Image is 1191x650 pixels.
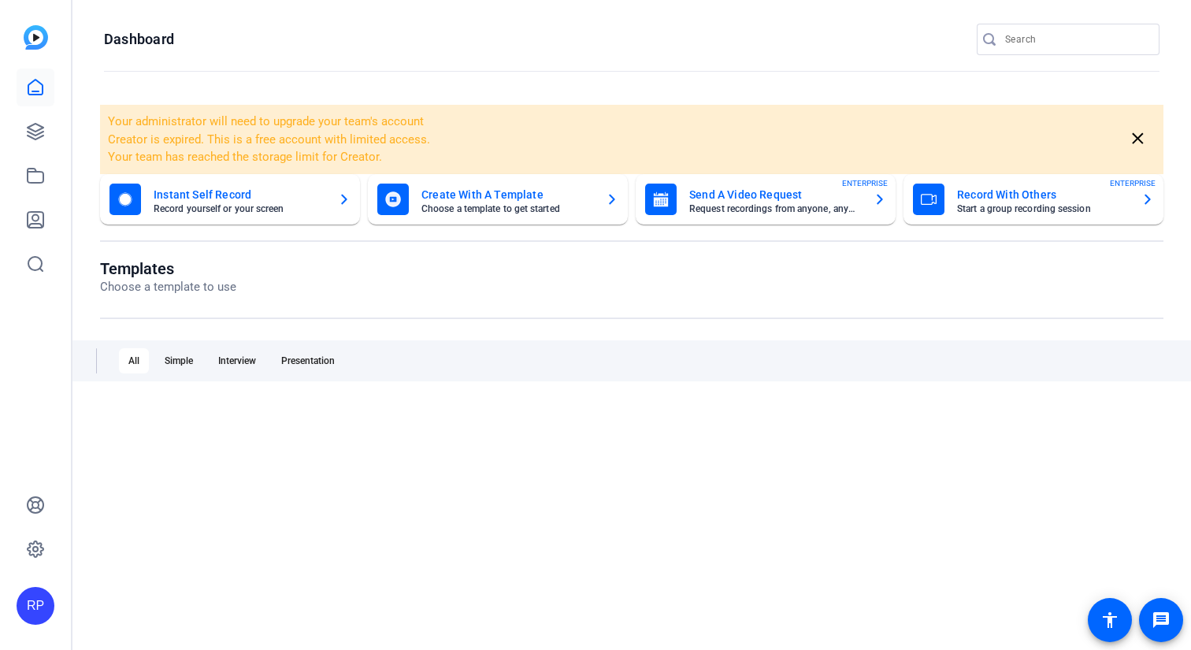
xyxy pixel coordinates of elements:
mat-card-title: Send A Video Request [689,185,861,204]
input: Search [1005,30,1147,49]
span: ENTERPRISE [1110,177,1156,189]
mat-card-subtitle: Start a group recording session [957,204,1129,214]
button: Create With A TemplateChoose a template to get started [368,174,628,225]
button: Instant Self RecordRecord yourself or your screen [100,174,360,225]
div: RP [17,587,54,625]
button: Send A Video RequestRequest recordings from anyone, anywhereENTERPRISE [636,174,896,225]
mat-icon: accessibility [1100,611,1119,630]
div: Presentation [272,348,344,373]
mat-card-title: Create With A Template [421,185,593,204]
button: Record With OthersStart a group recording sessionENTERPRISE [903,174,1163,225]
img: blue-gradient.svg [24,25,48,50]
mat-icon: message [1152,611,1171,630]
mat-icon: close [1128,129,1148,149]
mat-card-subtitle: Request recordings from anyone, anywhere [689,204,861,214]
div: All [119,348,149,373]
li: Your team has reached the storage limit for Creator. [108,148,959,166]
li: Creator is expired. This is a free account with limited access. [108,131,959,149]
p: Choose a template to use [100,278,236,296]
div: Interview [209,348,265,373]
h1: Templates [100,259,236,278]
span: ENTERPRISE [842,177,888,189]
span: Your administrator will need to upgrade your team's account [108,114,424,128]
h1: Dashboard [104,30,174,49]
div: Simple [155,348,202,373]
mat-card-title: Instant Self Record [154,185,325,204]
mat-card-title: Record With Others [957,185,1129,204]
mat-card-subtitle: Record yourself or your screen [154,204,325,214]
mat-card-subtitle: Choose a template to get started [421,204,593,214]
